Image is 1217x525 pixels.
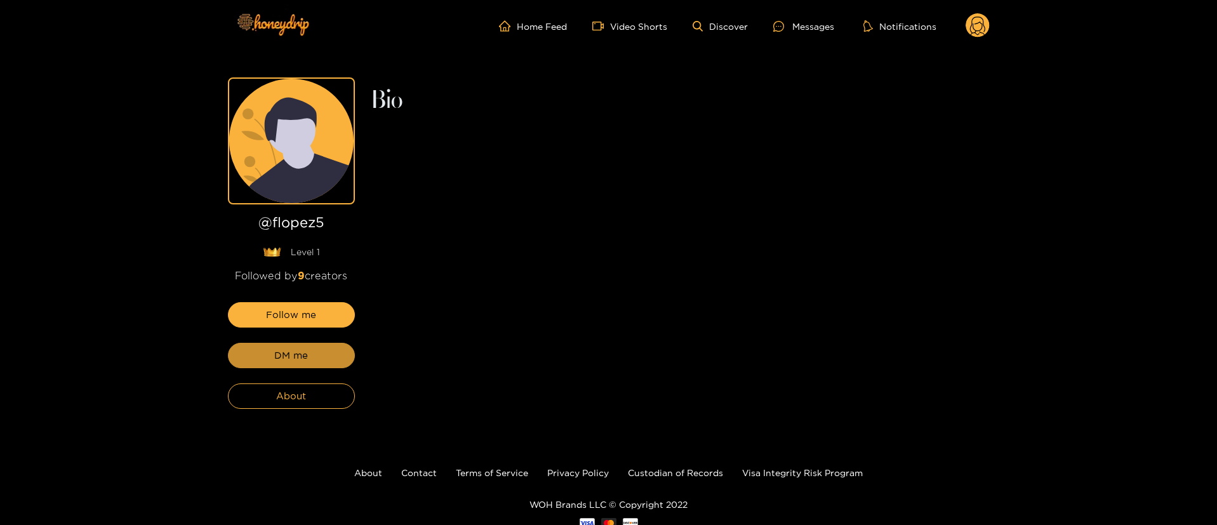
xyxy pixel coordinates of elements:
span: Follow me [266,307,316,322]
h1: @ flopez5 [228,215,355,236]
a: About [354,468,382,477]
a: Contact [401,468,437,477]
span: Level 1 [291,246,320,258]
span: DM me [274,348,308,363]
span: home [499,20,517,32]
img: lavel grade [263,247,281,257]
button: Notifications [860,20,940,32]
h2: Bio [370,90,990,112]
button: About [228,383,355,409]
button: DM me [228,343,355,368]
span: 9 [298,270,305,281]
a: Privacy Policy [547,468,609,477]
div: Followed by creators [228,269,355,283]
a: Custodian of Records [628,468,723,477]
a: Home Feed [499,20,567,32]
div: Messages [773,19,834,34]
span: video-camera [592,20,610,32]
a: Discover [693,21,748,32]
button: Follow me [228,302,355,328]
a: Terms of Service [456,468,528,477]
a: Visa Integrity Risk Program [742,468,863,477]
span: About [276,389,306,404]
a: Video Shorts [592,20,667,32]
